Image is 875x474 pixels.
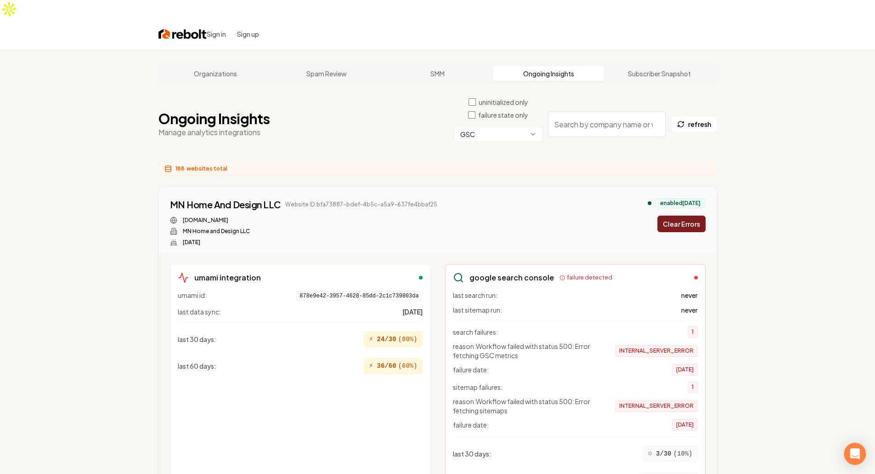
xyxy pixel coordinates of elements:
[158,28,207,40] img: Rebolt Logo
[672,419,698,431] span: [DATE]
[207,29,226,39] button: Sign in
[369,334,373,345] span: ⚡
[271,66,382,81] a: Spam Review
[237,29,259,39] button: Sign up
[453,365,489,374] span: failure date:
[453,327,498,337] span: search failures:
[194,272,261,283] h3: umami integration
[170,217,437,224] div: Website
[453,383,502,392] span: sitemap failures:
[615,345,698,357] span: INTERNAL_SERVER_ERROR
[453,291,497,300] span: last search run:
[453,305,502,314] span: last sitemap run:
[175,165,185,172] span: 188
[178,291,207,302] span: umami id:
[364,358,423,374] div: 36/60
[567,274,612,281] span: failure detected
[158,127,270,138] p: Manage analytics integrations
[673,449,692,458] span: ( 10 %)
[478,110,528,120] label: failure state only
[648,201,651,205] div: analytics enabled
[643,446,697,462] div: 3/30
[648,448,652,459] span: ○
[170,198,281,211] a: MN Home And Design LLC
[681,305,698,314] span: never
[369,360,373,371] span: ⚡
[178,361,216,371] span: last 60 days :
[694,276,698,280] div: failed
[296,291,422,302] span: 878e9e42-3957-4628-85dd-2c1c739803da
[453,420,489,429] span: failure date:
[493,66,604,81] a: Ongoing Insights
[178,335,216,344] span: last 30 days :
[604,66,715,81] a: Subscriber Snapshot
[285,201,437,208] span: Website ID: bfa73887-bdef-4b5c-a5a9-637fe4bbaf25
[615,400,698,412] span: INTERNAL_SERVER_ERROR
[453,397,600,415] span: reason: Workflow failed with status 500: Error fetching sitemaps
[672,364,698,376] span: [DATE]
[398,335,417,344] span: ( 80 %)
[548,111,666,137] input: Search by company name or website ID
[688,326,698,338] span: 1
[398,361,417,371] span: ( 60 %)
[657,216,706,232] button: Clear Errors
[671,116,717,132] button: refresh
[402,307,423,316] span: [DATE]
[453,342,600,360] span: reason: Workflow failed with status 500: Error fetching GSC metrics
[681,291,698,300] span: never
[479,97,528,107] label: uninitialized only
[364,331,423,347] div: 24/30
[186,165,227,172] span: websites total
[469,272,554,283] h3: google search console
[160,66,271,81] a: Organizations
[178,307,221,316] span: last data sync:
[419,276,423,280] div: enabled
[158,110,270,127] h1: Ongoing Insights
[382,66,493,81] a: SMM
[844,443,866,465] div: Open Intercom Messenger
[183,217,228,224] a: [DOMAIN_NAME]
[655,198,706,208] div: enabled [DATE]
[688,381,698,393] span: 1
[453,449,491,458] span: last 30 days :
